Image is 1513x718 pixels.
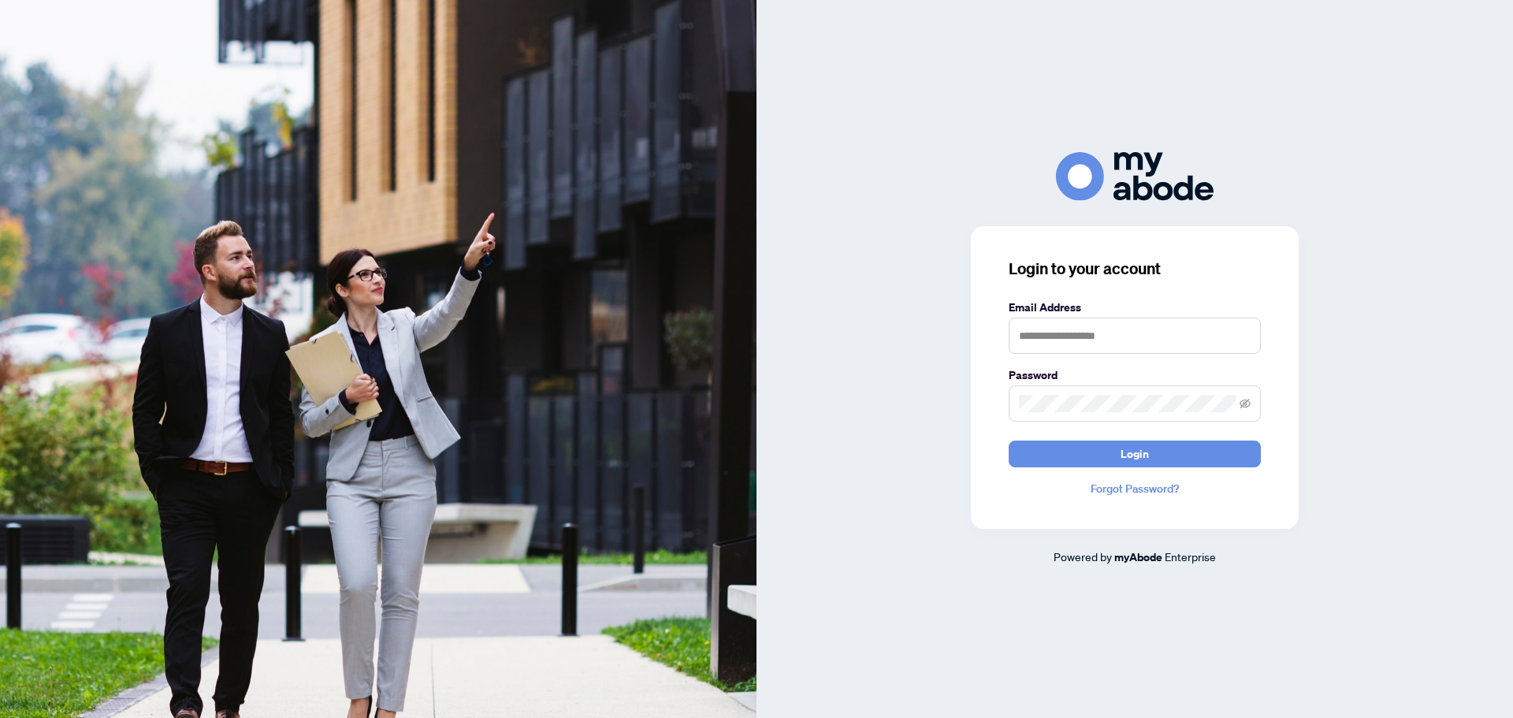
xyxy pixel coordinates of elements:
[1165,549,1216,564] span: Enterprise
[1009,480,1261,497] a: Forgot Password?
[1009,441,1261,467] button: Login
[1056,152,1214,200] img: ma-logo
[1121,441,1149,467] span: Login
[1009,258,1261,280] h3: Login to your account
[1009,299,1261,316] label: Email Address
[1114,549,1162,566] a: myAbode
[1240,398,1251,409] span: eye-invisible
[1054,549,1112,564] span: Powered by
[1009,366,1261,384] label: Password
